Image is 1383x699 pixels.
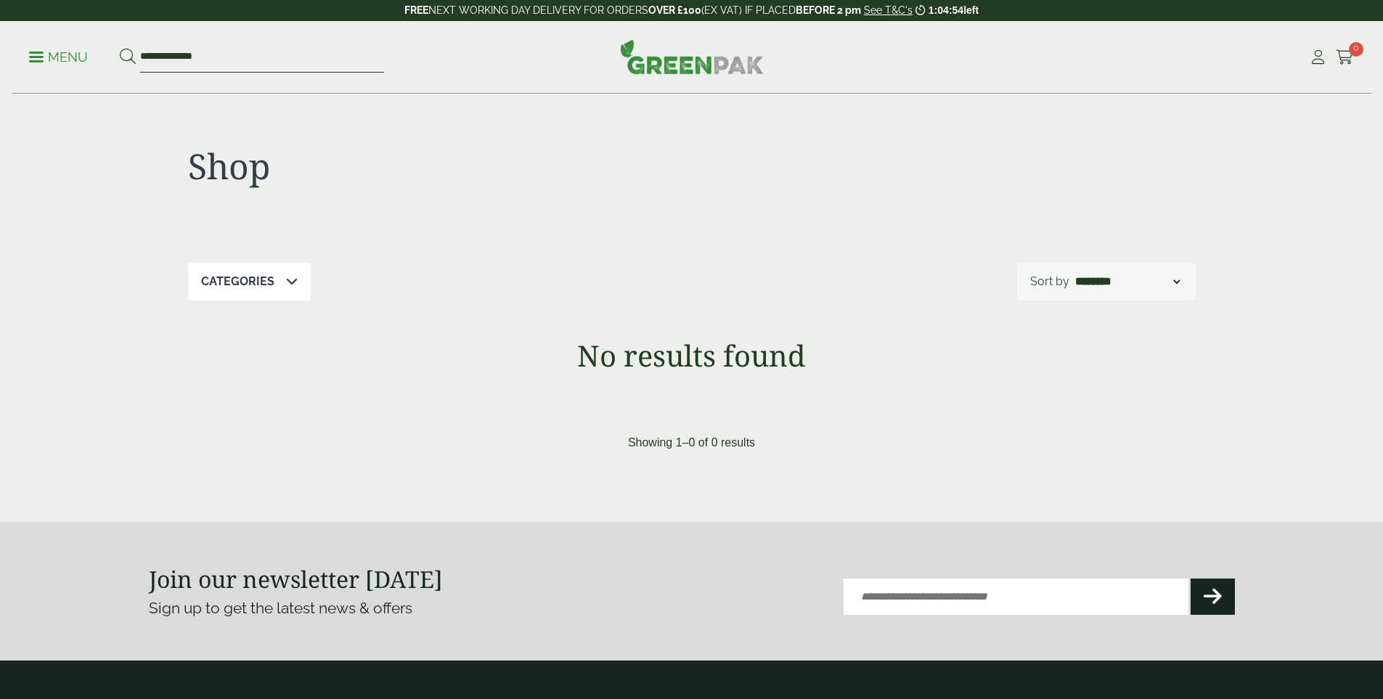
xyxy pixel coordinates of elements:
span: 1:04:54 [929,4,963,16]
span: left [963,4,979,16]
p: Sort by [1030,273,1069,290]
span: 0 [1349,42,1363,57]
img: GreenPak Supplies [620,39,764,74]
strong: FREE [404,4,428,16]
strong: Join our newsletter [DATE] [149,563,443,594]
i: My Account [1309,50,1327,65]
p: Categories [201,273,274,290]
h1: Shop [188,145,692,187]
a: 0 [1336,46,1354,68]
p: Menu [29,49,88,66]
strong: BEFORE 2 pm [796,4,861,16]
select: Shop order [1072,273,1183,290]
p: Sign up to get the latest news & offers [149,597,637,620]
a: See T&C's [864,4,913,16]
p: Showing 1–0 of 0 results [628,434,755,451]
h1: No results found [149,338,1235,373]
strong: OVER £100 [648,4,701,16]
a: Menu [29,49,88,63]
i: Cart [1336,50,1354,65]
